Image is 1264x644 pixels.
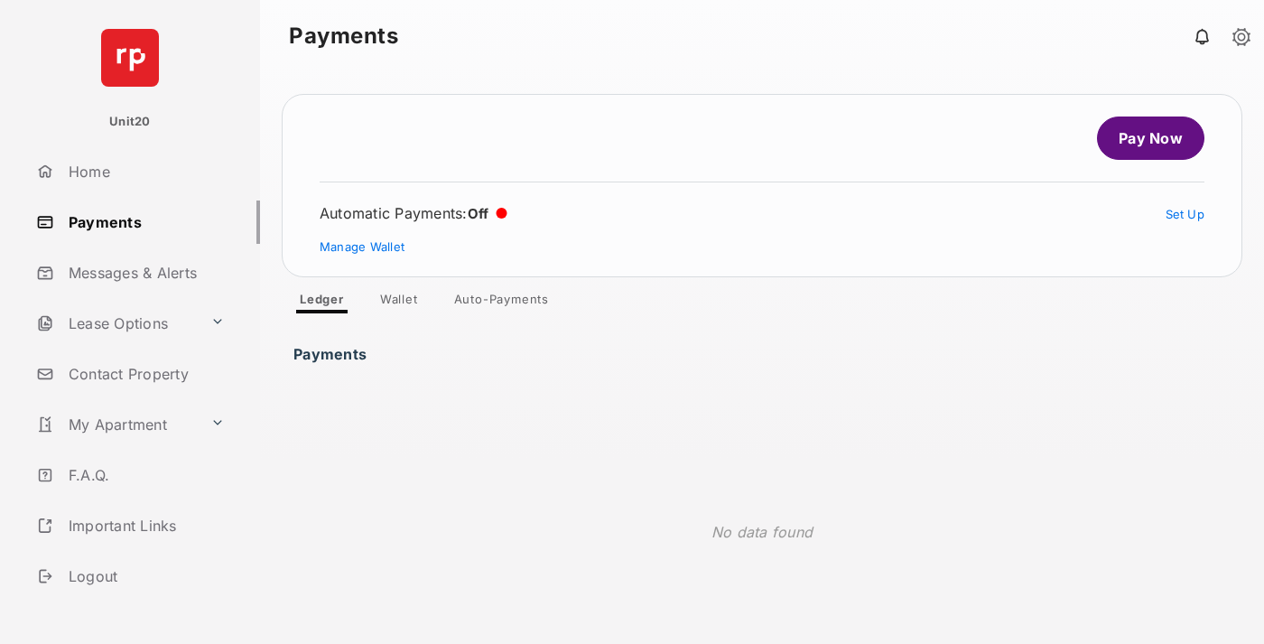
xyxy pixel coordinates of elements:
strong: Payments [289,25,398,47]
a: Ledger [285,292,358,313]
a: Home [29,150,260,193]
a: Manage Wallet [320,239,404,254]
a: Contact Property [29,352,260,396]
a: Set Up [1166,207,1205,221]
a: F.A.Q. [29,453,260,497]
h3: Payments [293,346,372,353]
a: Payments [29,201,260,244]
a: Logout [29,555,260,598]
img: svg+xml;base64,PHN2ZyB4bWxucz0iaHR0cDovL3d3dy53My5vcmcvMjAwMC9zdmciIHdpZHRoPSI2NCIgaGVpZ2h0PSI2NC... [101,29,159,87]
a: My Apartment [29,403,203,446]
span: Off [468,205,489,222]
a: Wallet [366,292,432,313]
a: Messages & Alerts [29,251,260,294]
a: Important Links [29,504,232,547]
p: Unit20 [109,113,151,131]
a: Auto-Payments [440,292,563,313]
div: Automatic Payments : [320,204,507,222]
a: Lease Options [29,302,203,345]
p: No data found [711,521,813,543]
